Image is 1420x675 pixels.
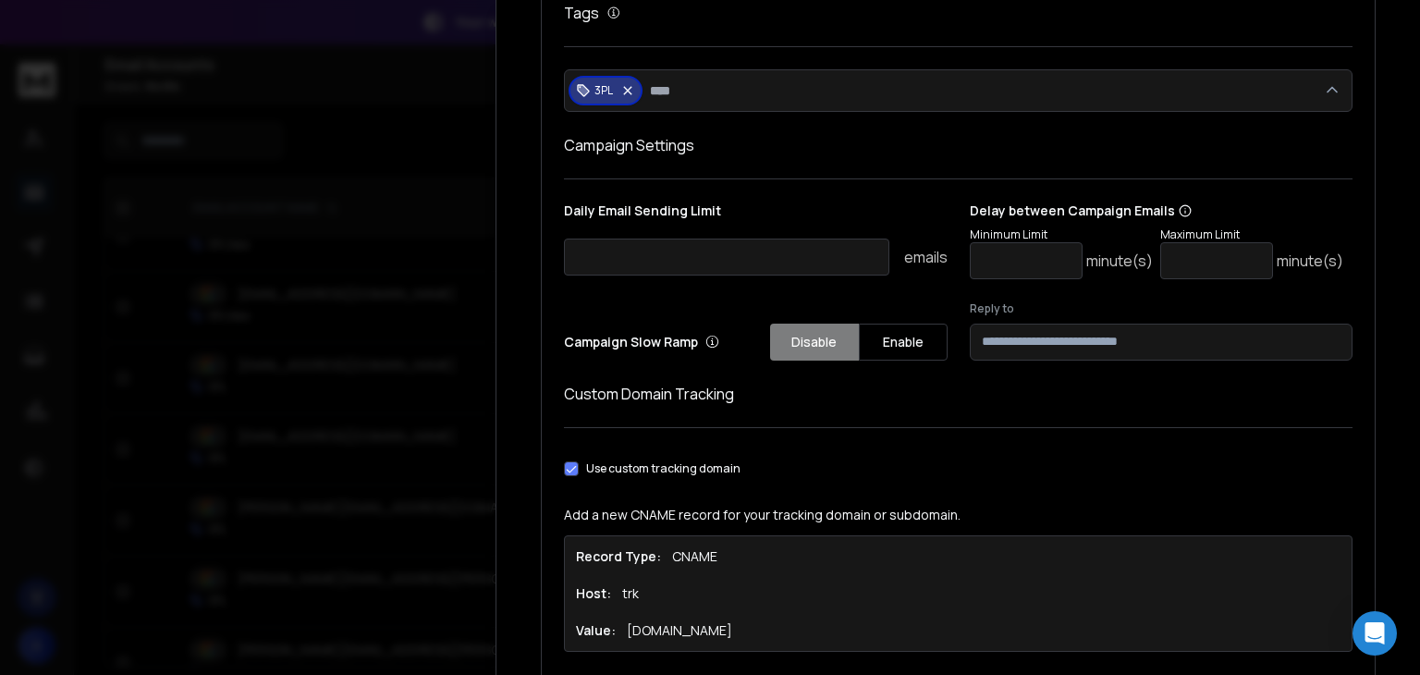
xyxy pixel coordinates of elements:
[564,2,599,24] h1: Tags
[672,547,717,566] p: CNAME
[1277,250,1343,272] p: minute(s)
[564,506,1353,524] p: Add a new CNAME record for your tracking domain or subdomain.
[859,324,948,361] button: Enable
[970,202,1343,220] p: Delay between Campaign Emails
[1086,250,1153,272] p: minute(s)
[576,584,611,603] h1: Host:
[627,621,732,640] p: [DOMAIN_NAME]
[576,547,661,566] h1: Record Type:
[622,584,639,603] p: trk
[770,324,859,361] button: Disable
[576,621,616,640] h1: Value:
[564,383,1353,405] h1: Custom Domain Tracking
[970,301,1353,316] label: Reply to
[564,134,1353,156] h1: Campaign Settings
[586,461,741,476] label: Use custom tracking domain
[1160,227,1343,242] p: Maximum Limit
[1353,611,1397,656] div: Open Intercom Messenger
[564,333,719,351] p: Campaign Slow Ramp
[970,227,1153,242] p: Minimum Limit
[564,202,948,227] p: Daily Email Sending Limit
[904,246,948,268] p: emails
[594,83,613,98] p: 3PL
